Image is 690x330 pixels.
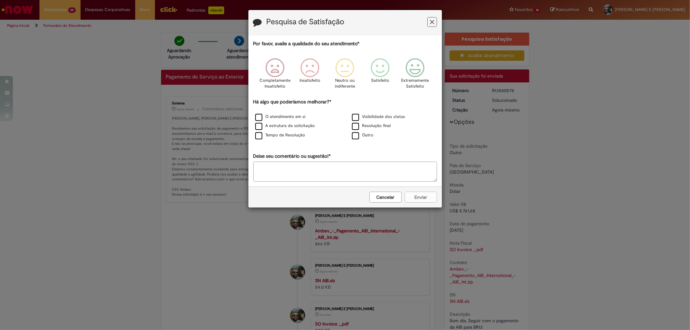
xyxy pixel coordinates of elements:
[300,78,320,84] p: Insatisfeito
[255,114,306,120] label: O atendimento em si
[399,53,432,98] div: Extremamente Satisfeito
[371,78,389,84] p: Satisfeito
[255,123,315,129] label: A estrutura da solicitação
[255,132,305,138] label: Tempo de Resolução
[333,78,356,90] p: Neutro ou indiferente
[352,132,374,138] label: Outro
[259,78,290,90] p: Completamente Insatisfeito
[253,40,360,47] label: Por favor, avalie a qualidade do seu atendimento*
[293,53,326,98] div: Insatisfeito
[364,53,397,98] div: Satisfeito
[352,123,391,129] label: Resolução final
[258,53,291,98] div: Completamente Insatisfeito
[352,114,405,120] label: Visibilidade dos status
[369,192,402,203] button: Cancelar
[401,78,429,90] p: Extremamente Satisfeito
[253,99,437,140] div: Há algo que poderíamos melhorar?*
[267,18,345,26] label: Pesquisa de Satisfação
[328,53,361,98] div: Neutro ou indiferente
[253,153,331,160] label: Deixe seu comentário ou sugestão!*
